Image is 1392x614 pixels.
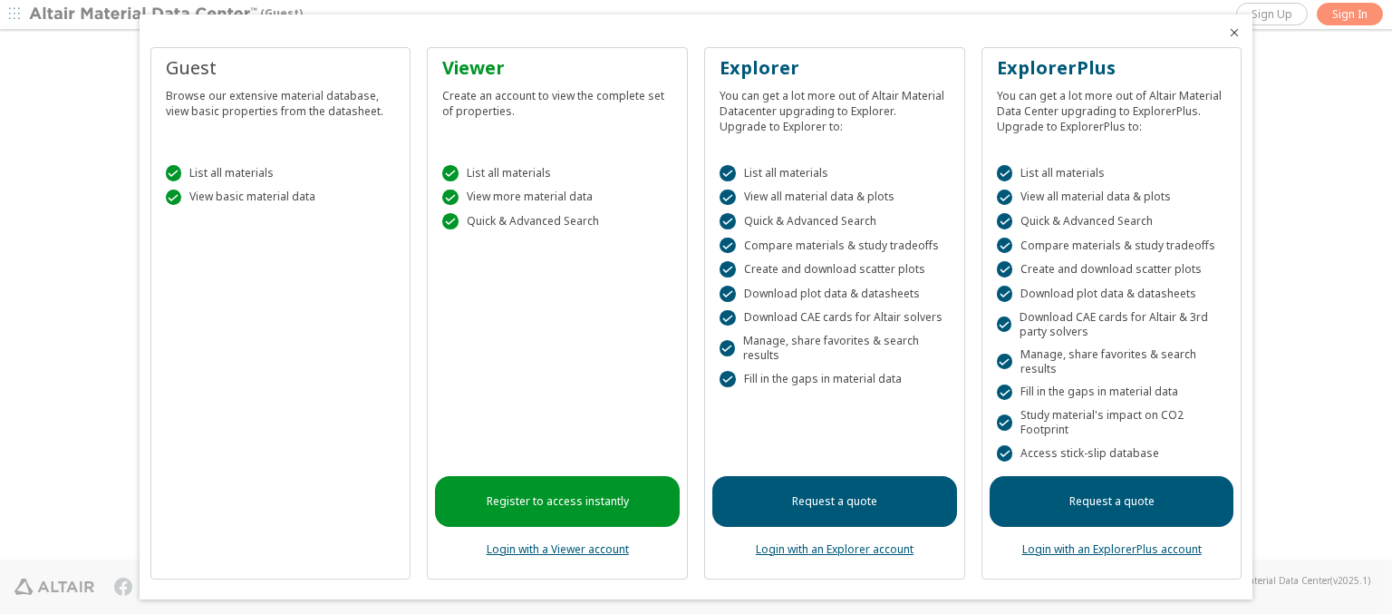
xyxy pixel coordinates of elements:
[997,385,1013,401] div: 
[442,213,459,229] div: 
[720,310,736,326] div: 
[166,190,182,206] div: 
[442,190,459,206] div: 
[997,190,1013,206] div: 
[997,165,1013,181] div: 
[997,261,1013,278] div: 
[997,414,1012,431] div: 
[997,238,1227,254] div: Compare materials & study tradeoffs
[997,347,1227,376] div: Manage, share favorites & search results
[720,371,950,387] div: Fill in the gaps in material data
[997,213,1013,229] div: 
[720,286,736,302] div: 
[997,445,1013,462] div: 
[720,213,736,229] div: 
[442,165,459,181] div: 
[720,238,950,254] div: Compare materials & study tradeoffs
[1227,25,1242,40] button: Close
[990,476,1234,527] a: Request a quote
[997,385,1227,401] div: Fill in the gaps in material data
[720,81,950,134] div: You can get a lot more out of Altair Material Datacenter upgrading to Explorer. Upgrade to Explor...
[720,213,950,229] div: Quick & Advanced Search
[997,81,1227,134] div: You can get a lot more out of Altair Material Data Center upgrading to ExplorerPlus. Upgrade to E...
[997,165,1227,181] div: List all materials
[720,310,950,326] div: Download CAE cards for Altair solvers
[720,55,950,81] div: Explorer
[166,190,396,206] div: View basic material data
[720,334,950,363] div: Manage, share favorites & search results
[1022,541,1202,557] a: Login with an ExplorerPlus account
[756,541,913,557] a: Login with an Explorer account
[997,445,1227,462] div: Access stick-slip database
[997,55,1227,81] div: ExplorerPlus
[442,213,672,229] div: Quick & Advanced Search
[997,317,1011,333] div: 
[720,238,736,254] div: 
[997,238,1013,254] div: 
[720,190,736,206] div: 
[720,340,735,356] div: 
[166,165,396,181] div: List all materials
[997,408,1227,437] div: Study material's impact on CO2 Footprint
[166,165,182,181] div: 
[442,55,672,81] div: Viewer
[720,261,736,278] div: 
[442,81,672,119] div: Create an account to view the complete set of properties.
[487,541,629,557] a: Login with a Viewer account
[997,286,1227,302] div: Download plot data & datasheets
[997,286,1013,302] div: 
[720,165,736,181] div: 
[997,310,1227,339] div: Download CAE cards for Altair & 3rd party solvers
[720,261,950,278] div: Create and download scatter plots
[997,190,1227,206] div: View all material data & plots
[997,213,1227,229] div: Quick & Advanced Search
[720,190,950,206] div: View all material data & plots
[712,476,957,527] a: Request a quote
[720,165,950,181] div: List all materials
[166,55,396,81] div: Guest
[442,165,672,181] div: List all materials
[442,190,672,206] div: View more material data
[720,371,736,387] div: 
[997,354,1012,370] div: 
[435,476,680,527] a: Register to access instantly
[997,261,1227,278] div: Create and download scatter plots
[720,286,950,302] div: Download plot data & datasheets
[166,81,396,119] div: Browse our extensive material database, view basic properties from the datasheet.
